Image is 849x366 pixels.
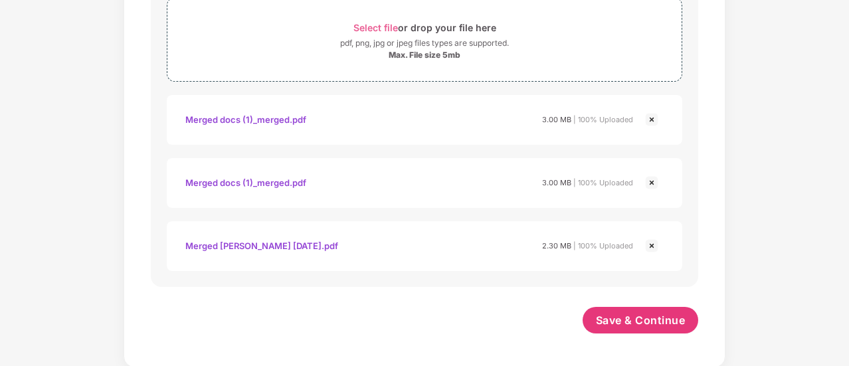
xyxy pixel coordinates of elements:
[583,307,699,333] button: Save & Continue
[185,171,306,194] div: Merged docs (1)_merged.pdf
[340,37,509,50] div: pdf, png, jpg or jpeg files types are supported.
[353,22,398,33] span: Select file
[644,238,660,254] img: svg+xml;base64,PHN2ZyBpZD0iQ3Jvc3MtMjR4MjQiIHhtbG5zPSJodHRwOi8vd3d3LnczLm9yZy8yMDAwL3N2ZyIgd2lkdG...
[542,115,571,124] span: 3.00 MB
[185,108,306,131] div: Merged docs (1)_merged.pdf
[573,115,633,124] span: | 100% Uploaded
[185,234,338,257] div: Merged [PERSON_NAME] [DATE].pdf
[542,178,571,187] span: 3.00 MB
[573,241,633,250] span: | 100% Uploaded
[573,178,633,187] span: | 100% Uploaded
[542,241,571,250] span: 2.30 MB
[353,19,496,37] div: or drop your file here
[644,175,660,191] img: svg+xml;base64,PHN2ZyBpZD0iQ3Jvc3MtMjR4MjQiIHhtbG5zPSJodHRwOi8vd3d3LnczLm9yZy8yMDAwL3N2ZyIgd2lkdG...
[389,50,460,60] div: Max. File size 5mb
[644,112,660,128] img: svg+xml;base64,PHN2ZyBpZD0iQ3Jvc3MtMjR4MjQiIHhtbG5zPSJodHRwOi8vd3d3LnczLm9yZy8yMDAwL3N2ZyIgd2lkdG...
[167,8,682,71] span: Select fileor drop your file herepdf, png, jpg or jpeg files types are supported.Max. File size 5mb
[596,313,686,327] span: Save & Continue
